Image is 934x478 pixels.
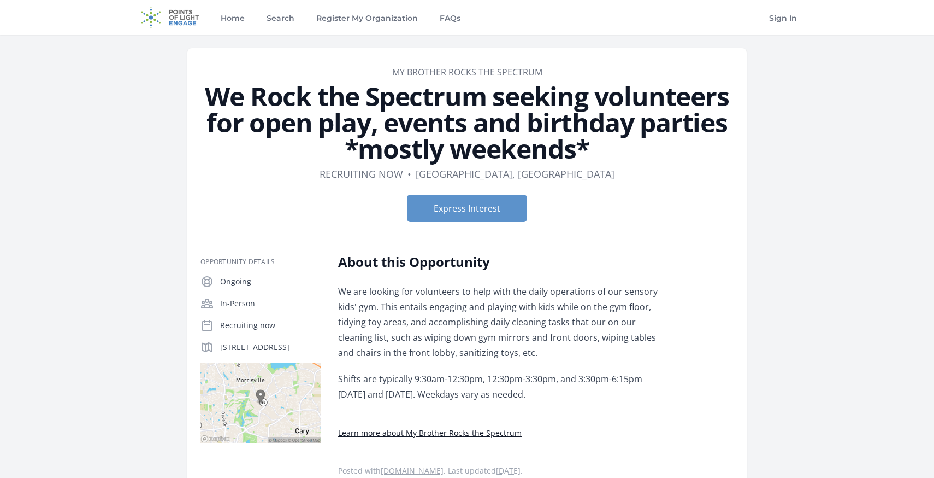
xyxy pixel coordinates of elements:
p: Ongoing [220,276,321,287]
div: • [407,166,411,182]
a: Learn more about My Brother Rocks the Spectrum [338,428,522,438]
p: In-Person [220,298,321,309]
h2: About this Opportunity [338,253,658,271]
h3: Opportunity Details [200,258,321,266]
img: Map [200,363,321,443]
dd: Recruiting now [320,166,403,182]
p: We are looking for volunteers to help with the daily operations of our sensory kids' gym. This en... [338,284,658,360]
abbr: Tue, Sep 9, 2025 3:50 PM [496,465,521,476]
a: My Brother Rocks the Spectrum [392,66,542,78]
a: [DOMAIN_NAME] [381,465,444,476]
p: [STREET_ADDRESS] [220,342,321,353]
h1: We Rock the Spectrum seeking volunteers for open play, events and birthday parties *mostly weekends* [200,83,734,162]
button: Express Interest [407,195,527,222]
p: Shifts are typically 9:30am-12:30pm, 12:30pm-3:30pm, and 3:30pm-6:15pm [DATE] and [DATE]. Weekday... [338,371,658,402]
p: Recruiting now [220,320,321,331]
p: Posted with . Last updated . [338,467,734,475]
dd: [GEOGRAPHIC_DATA], [GEOGRAPHIC_DATA] [416,166,614,182]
